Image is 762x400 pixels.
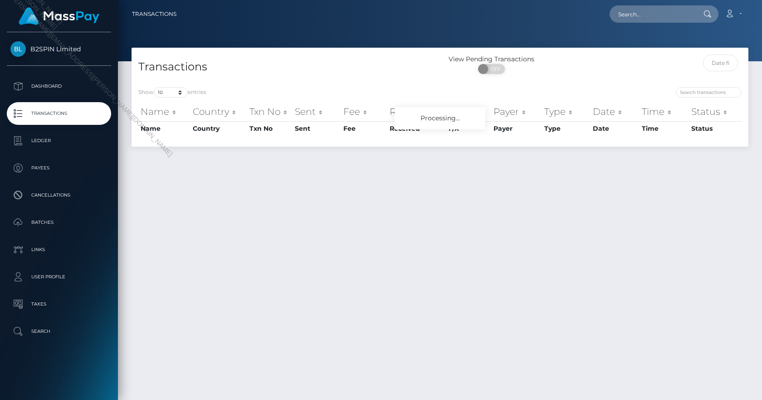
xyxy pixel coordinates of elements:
[7,266,111,288] a: User Profile
[610,5,695,23] input: Search...
[542,121,591,136] th: Type
[591,121,640,136] th: Date
[640,121,689,136] th: Time
[7,102,111,125] a: Transactions
[10,79,107,93] p: Dashboard
[440,54,543,64] div: View Pending Transactions
[138,87,206,98] label: Show entries
[591,103,640,121] th: Date
[7,293,111,316] a: Taxes
[7,129,111,152] a: Ledger
[10,107,107,120] p: Transactions
[640,103,689,121] th: Time
[10,243,107,257] p: Links
[676,87,742,98] input: Search transactions
[10,161,107,175] p: Payees
[138,59,433,75] h4: Transactions
[689,121,742,136] th: Status
[7,211,111,234] a: Batches
[138,121,190,136] th: Name
[491,103,542,121] th: Payer
[190,103,247,121] th: Country
[7,157,111,179] a: Payees
[542,103,591,121] th: Type
[154,87,188,98] select: Showentries
[387,121,446,136] th: Received
[341,121,387,136] th: Fee
[689,103,742,121] th: Status
[341,103,387,121] th: Fee
[247,103,293,121] th: Txn No
[10,297,107,311] p: Taxes
[10,188,107,202] p: Cancellations
[491,121,542,136] th: Payer
[10,325,107,338] p: Search
[703,54,738,71] input: Date filter
[387,103,446,121] th: Received
[10,270,107,284] p: User Profile
[19,7,99,25] img: MassPay Logo
[132,5,176,24] a: Transactions
[7,320,111,343] a: Search
[10,216,107,229] p: Batches
[7,238,111,261] a: Links
[483,64,506,74] span: OFF
[10,134,107,148] p: Ledger
[10,41,26,57] img: B2SPIN Limited
[7,75,111,98] a: Dashboard
[7,45,111,53] span: B2SPIN Limited
[395,107,485,129] div: Processing...
[293,103,341,121] th: Sent
[446,103,491,121] th: F/X
[138,103,190,121] th: Name
[293,121,341,136] th: Sent
[190,121,247,136] th: Country
[247,121,293,136] th: Txn No
[7,184,111,207] a: Cancellations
